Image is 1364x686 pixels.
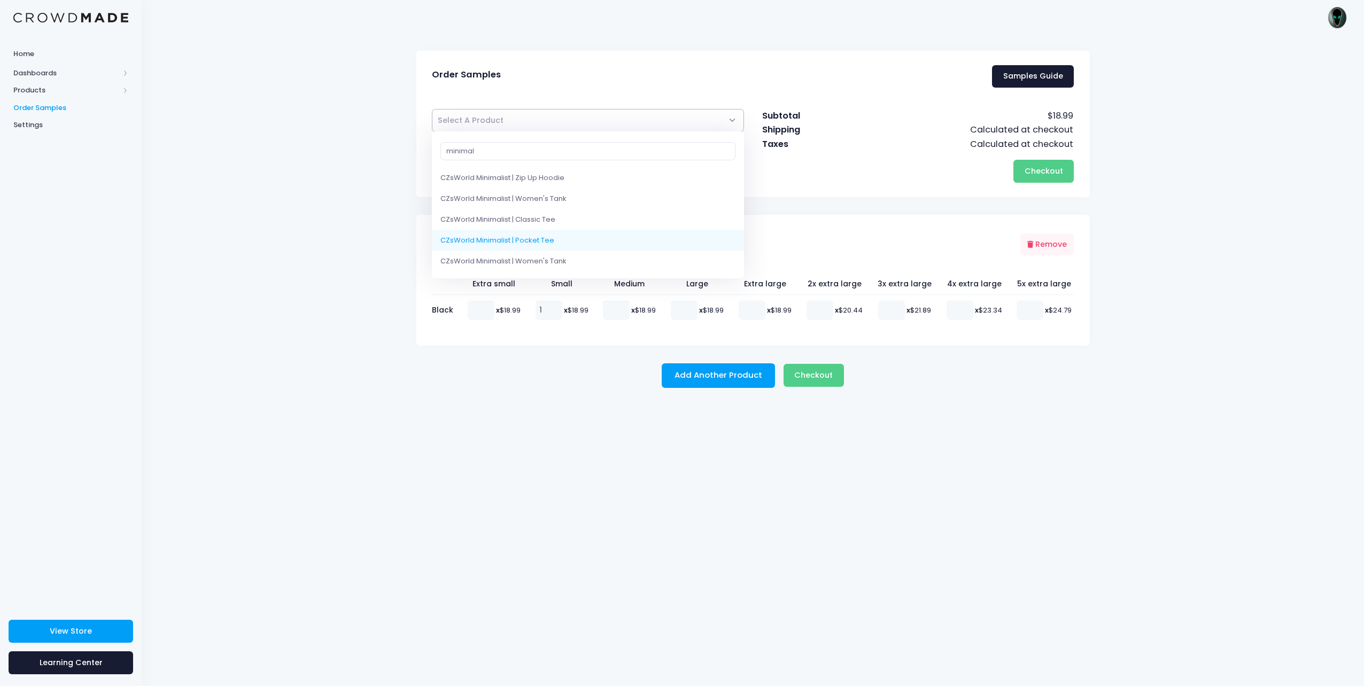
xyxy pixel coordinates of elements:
[528,273,596,295] th: Small
[432,188,745,209] li: CZsWorld Minimalist | Women's Tank
[975,305,1002,315] span: $23.34
[631,305,635,315] b: x
[870,273,939,295] th: 3x extra large
[663,273,731,295] th: Large
[835,305,863,315] span: $20.44
[564,305,568,315] b: x
[432,251,745,271] li: CZsWorld Minimalist | Women's Tank
[13,49,128,59] span: Home
[847,123,1074,137] td: Calculated at checkout
[440,142,735,160] input: Search
[50,626,92,636] span: View Store
[438,115,503,126] span: Select A Product
[432,167,745,188] li: CZsWorld Minimalist | Zip Up Hoodie
[1013,160,1074,183] button: Checkout
[762,109,847,123] td: Subtotal
[432,295,460,325] td: Black
[9,620,133,643] a: View Store
[13,68,119,79] span: Dashboards
[460,273,528,295] th: Extra small
[432,109,745,132] span: Select A Product
[13,120,128,130] span: Settings
[631,305,656,315] span: $18.99
[1025,166,1063,176] span: Checkout
[992,65,1074,88] a: Samples Guide
[13,103,128,113] span: Order Samples
[835,305,839,315] b: x
[662,363,775,388] button: Add Another Product
[731,273,799,295] th: Extra large
[432,209,745,230] li: CZsWorld Minimalist | Classic Tee
[1020,233,1074,255] button: Remove
[906,305,931,315] span: $21.89
[13,85,119,96] span: Products
[13,13,128,23] img: Logo
[784,364,844,387] button: Checkout
[699,305,703,315] b: x
[40,657,103,668] span: Learning Center
[975,305,979,315] b: x
[847,109,1074,123] td: $18.99
[9,651,133,674] a: Learning Center
[762,137,847,151] td: Taxes
[762,123,847,137] td: Shipping
[939,273,1010,295] th: 4x extra large
[906,305,910,315] b: x
[1010,273,1074,295] th: 5x extra large
[794,370,833,380] span: Checkout
[496,305,500,315] b: x
[595,273,663,295] th: Medium
[799,273,870,295] th: 2x extra large
[1327,7,1348,28] img: User
[767,305,771,315] b: x
[564,305,588,315] span: $18.99
[699,305,724,315] span: $18.99
[1045,305,1049,315] b: x
[767,305,792,315] span: $18.99
[432,69,501,80] span: Order Samples
[496,305,521,315] span: $18.99
[432,230,745,251] li: CZsWorld Minimalist | Pocket Tee
[847,137,1074,151] td: Calculated at checkout
[1045,305,1072,315] span: $24.79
